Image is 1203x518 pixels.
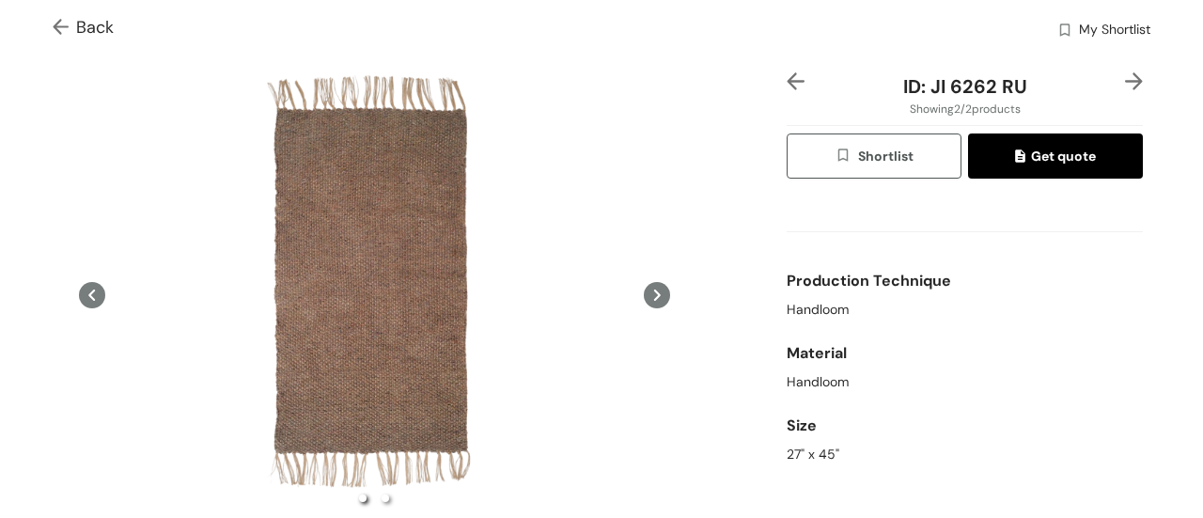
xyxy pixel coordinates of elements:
img: wishlist [1056,22,1073,41]
div: Size [787,407,1143,445]
button: quoteGet quote [968,133,1143,179]
div: Handloom [787,300,1143,320]
span: Showing 2 / 2 products [910,101,1021,118]
img: Go back [53,19,76,39]
img: right [1125,72,1143,90]
span: Get quote [1015,146,1096,166]
div: Handloom [787,372,1143,392]
button: wishlistShortlist [787,133,961,179]
img: wishlist [835,147,857,167]
span: My Shortlist [1079,20,1150,42]
li: slide item 1 [359,494,367,502]
div: Material [787,335,1143,372]
span: ID: JI 6262 RU [903,74,1027,99]
img: quote [1015,149,1031,166]
span: Shortlist [835,146,913,167]
span: Back [53,15,114,40]
li: slide item 2 [382,494,389,502]
img: left [787,72,805,90]
div: Production Technique [787,262,1143,300]
div: 27" x 45" [787,445,1143,464]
